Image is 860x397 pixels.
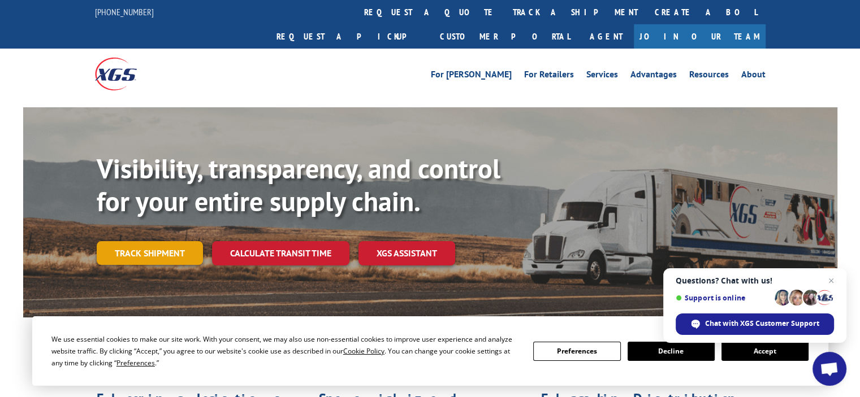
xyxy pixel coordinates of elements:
[524,70,574,82] a: For Retailers
[628,342,715,361] button: Decline
[634,24,766,49] a: Join Our Team
[689,70,729,82] a: Resources
[533,342,620,361] button: Preferences
[676,276,834,285] span: Questions? Chat with us!
[343,346,384,356] span: Cookie Policy
[212,241,349,265] a: Calculate transit time
[268,24,431,49] a: Request a pickup
[95,6,154,18] a: [PHONE_NUMBER]
[676,294,771,302] span: Support is online
[721,342,809,361] button: Accept
[97,151,500,219] b: Visibility, transparency, and control for your entire supply chain.
[97,241,203,265] a: Track shipment
[358,241,455,265] a: XGS ASSISTANT
[578,24,634,49] a: Agent
[586,70,618,82] a: Services
[116,358,155,368] span: Preferences
[32,316,828,386] div: Cookie Consent Prompt
[676,313,834,335] span: Chat with XGS Customer Support
[813,352,846,386] a: Open chat
[431,24,578,49] a: Customer Portal
[630,70,677,82] a: Advantages
[741,70,766,82] a: About
[51,333,520,369] div: We use essential cookies to make our site work. With your consent, we may also use non-essential ...
[705,319,819,329] span: Chat with XGS Customer Support
[431,70,512,82] a: For [PERSON_NAME]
